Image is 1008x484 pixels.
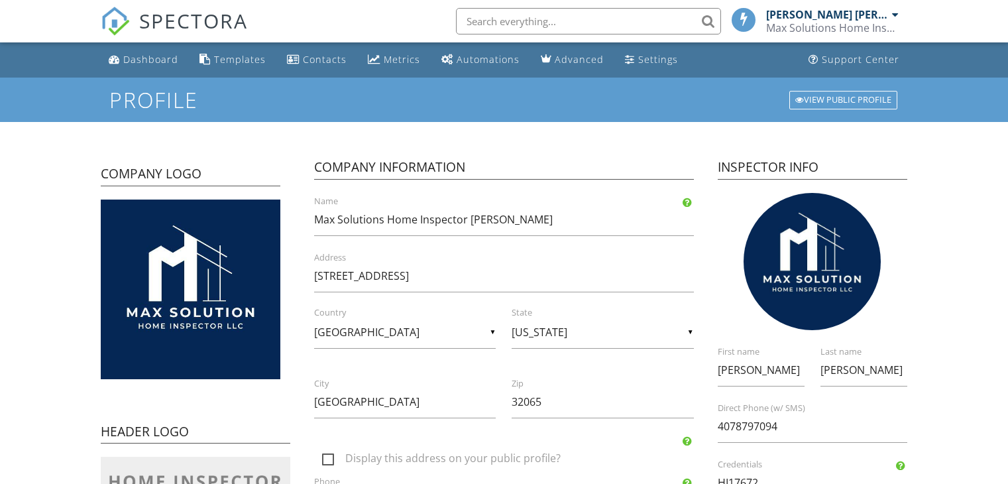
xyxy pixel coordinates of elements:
h1: Profile [109,88,899,111]
label: Display this address on your public profile? [322,452,701,469]
div: Metrics [384,53,420,66]
div: [PERSON_NAME] [PERSON_NAME] [766,8,889,21]
div: Settings [638,53,678,66]
h4: Header Logo [101,423,290,444]
h4: Company Information [314,158,693,180]
label: State [512,307,709,319]
a: Contacts [282,48,352,72]
a: Automations (Basic) [436,48,525,72]
label: Direct Phone (w/ SMS) [718,402,923,414]
a: View Public Profile [788,90,899,111]
a: SPECTORA [101,18,248,46]
span: SPECTORA [139,7,248,34]
div: Automations [457,53,520,66]
a: Templates [194,48,271,72]
div: View Public Profile [789,91,897,109]
a: Settings [620,48,683,72]
div: Templates [214,53,266,66]
h4: Inspector Info [718,158,907,180]
div: Max Solutions Home Inspector Llc [766,21,899,34]
a: Support Center [803,48,905,72]
div: Dashboard [123,53,178,66]
label: Last name [820,346,923,358]
input: Search everything... [456,8,721,34]
img: The Best Home Inspection Software - Spectora [101,7,130,36]
a: Dashboard [103,48,184,72]
a: Metrics [363,48,425,72]
div: Contacts [303,53,347,66]
label: First name [718,346,820,358]
label: Credentials [718,459,923,471]
div: Support Center [822,53,899,66]
img: available%20from%20letter%20A%20to%20Z.jpg [101,200,280,379]
div: Advanced [555,53,604,66]
label: Country [314,307,512,319]
h4: Company Logo [101,165,280,186]
a: Advanced [535,48,609,72]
